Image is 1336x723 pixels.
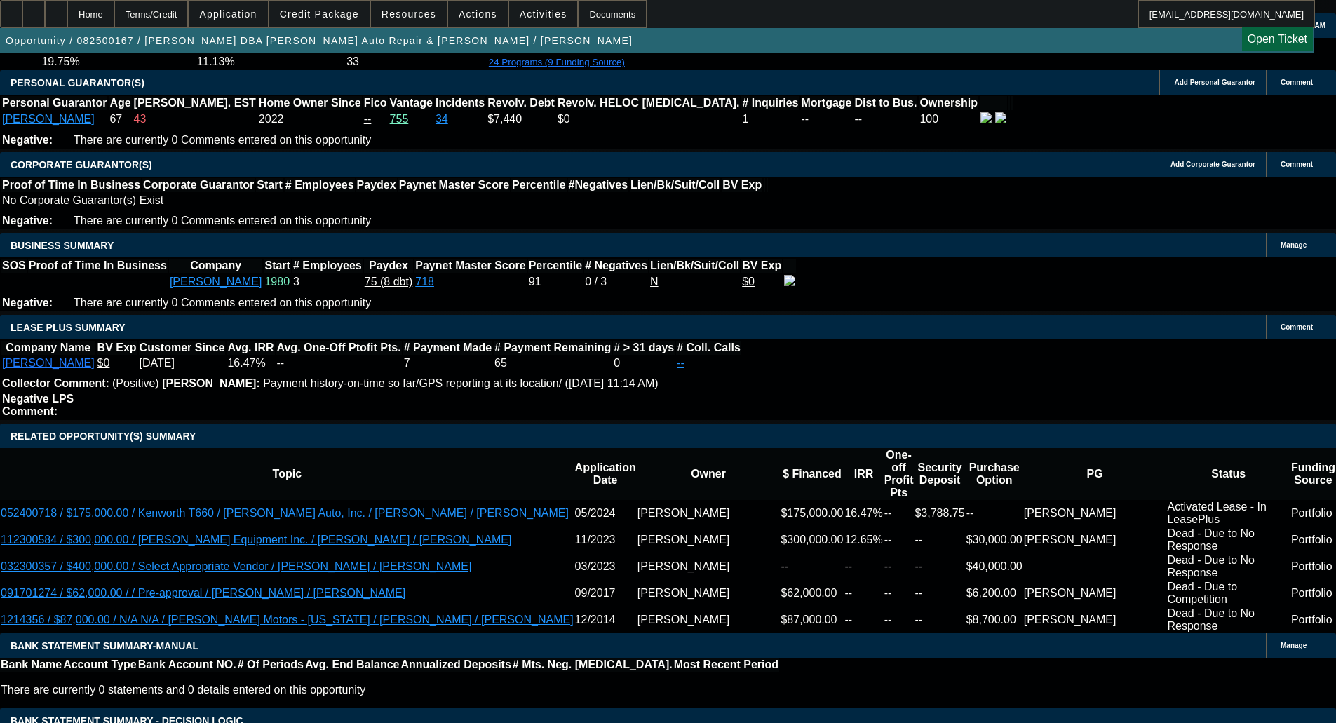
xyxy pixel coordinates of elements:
[1290,448,1336,500] th: Funding Source
[390,113,409,125] a: 755
[199,8,257,20] span: Application
[529,259,582,271] b: Percentile
[966,527,1023,553] td: $30,000.00
[6,342,90,353] b: Company Name
[966,448,1023,500] th: Purchase Option
[1,684,778,696] p: There are currently 0 statements and 0 details entered on this opportunity
[1281,241,1307,249] span: Manage
[97,342,137,353] b: BV Exp
[140,342,225,353] b: Customer Since
[170,276,262,288] a: [PERSON_NAME]
[1,587,405,599] a: 091701274 / $62,000.00 / / Pre-approval / [PERSON_NAME] / [PERSON_NAME]
[404,342,492,353] b: # Payment Made
[143,179,254,191] b: Corporate Guarantor
[11,240,114,251] span: BUSINESS SUMMARY
[677,357,684,369] a: --
[139,356,226,370] td: [DATE]
[557,112,741,127] td: $0
[742,259,781,271] b: BV Exp
[1290,527,1336,553] td: Portfolio
[28,259,168,273] th: Proof of Time In Business
[364,113,372,125] a: --
[259,113,284,125] span: 2022
[1023,500,1167,527] td: [PERSON_NAME]
[1023,580,1167,607] td: [PERSON_NAME]
[780,527,844,553] td: $300,000.00
[448,1,508,27] button: Actions
[914,580,965,607] td: --
[97,357,110,369] a: $0
[574,500,637,527] td: 05/2024
[293,276,299,288] span: 3
[884,580,915,607] td: --
[162,377,260,389] b: [PERSON_NAME]:
[574,527,637,553] td: 11/2023
[41,55,194,69] td: 19.75%
[196,55,344,69] td: 11.13%
[400,658,511,672] th: Annualized Deposits
[509,1,578,27] button: Activities
[74,215,371,227] span: There are currently 0 Comments entered on this opportunity
[677,342,741,353] b: # Coll. Calls
[844,448,883,500] th: IRR
[1174,79,1255,86] span: Add Personal Guarantor
[133,112,257,127] td: 43
[569,179,628,191] b: #Negatives
[485,56,629,68] button: 24 Programs (9 Funding Source)
[966,500,1023,527] td: --
[512,658,673,672] th: # Mts. Neg. [MEDICAL_DATA].
[741,112,799,127] td: 1
[844,527,883,553] td: 12.65%
[109,112,131,127] td: 67
[650,259,739,271] b: Lien/Bk/Suit/Coll
[364,97,387,109] b: Fico
[390,97,433,109] b: Vantage
[966,607,1023,633] td: $8,700.00
[2,297,53,309] b: Negative:
[1290,580,1336,607] td: Portfolio
[1023,527,1167,553] td: [PERSON_NAME]
[112,377,159,389] span: (Positive)
[1,194,768,208] td: No Corporate Guarantor(s) Exist
[884,553,915,580] td: --
[884,527,915,553] td: --
[742,97,798,109] b: # Inquiries
[190,259,241,271] b: Company
[742,276,755,288] a: $0
[650,276,659,288] a: N
[263,377,658,389] span: Payment history-on-time so far/GPS reporting at its location/ ([DATE] 11:14 AM)
[74,297,371,309] span: There are currently 0 Comments entered on this opportunity
[1281,161,1313,168] span: Comment
[613,356,675,370] td: 0
[995,112,1006,123] img: linkedin-icon.png
[399,179,509,191] b: Paynet Master Score
[558,97,740,109] b: Revolv. HELOC [MEDICAL_DATA].
[459,8,497,20] span: Actions
[914,500,965,527] td: $3,788.75
[780,553,844,580] td: --
[11,322,126,333] span: LEASE PLUS SUMMARY
[1,259,27,273] th: SOS
[529,276,582,288] div: 91
[966,580,1023,607] td: $6,200.00
[914,607,965,633] td: --
[585,259,647,271] b: # Negatives
[637,500,781,527] td: [PERSON_NAME]
[1166,580,1290,607] td: Dead - Due to Competition
[884,500,915,527] td: --
[980,112,992,123] img: facebook-icon.png
[780,607,844,633] td: $87,000.00
[1166,607,1290,633] td: Dead - Due to No Response
[285,179,354,191] b: # Employees
[227,356,274,370] td: 16.47%
[134,97,256,109] b: [PERSON_NAME]. EST
[1,560,471,572] a: 032300357 / $400,000.00 / Select Appropriate Vendor / [PERSON_NAME] / [PERSON_NAME]
[780,580,844,607] td: $62,000.00
[189,1,267,27] button: Application
[6,35,633,46] span: Opportunity / 082500167 / [PERSON_NAME] DBA [PERSON_NAME] Auto Repair & [PERSON_NAME] / [PERSON_N...
[673,658,779,672] th: Most Recent Period
[1,507,569,519] a: 052400718 / $175,000.00 / Kenworth T660 / [PERSON_NAME] Auto, Inc. / [PERSON_NAME] / [PERSON_NAME]
[1281,323,1313,331] span: Comment
[304,658,400,672] th: Avg. End Balance
[1281,642,1307,649] span: Manage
